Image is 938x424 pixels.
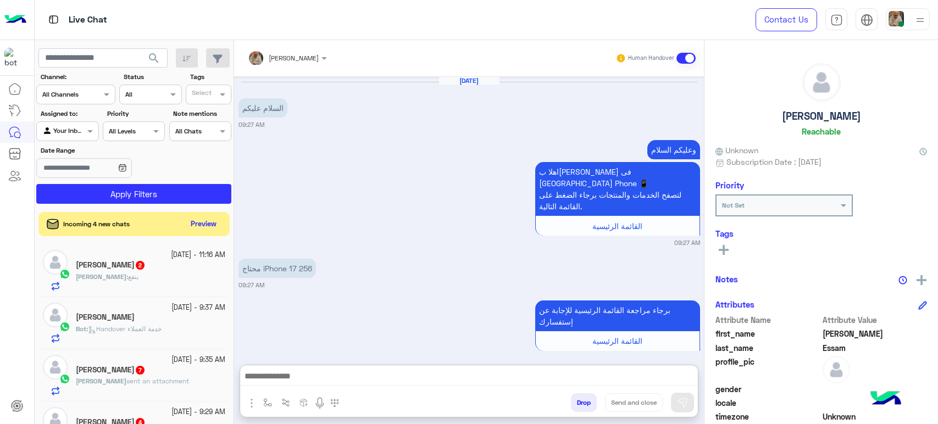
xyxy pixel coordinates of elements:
[715,342,820,354] span: last_name
[823,383,928,395] span: null
[186,216,221,232] button: Preview
[171,355,225,365] small: [DATE] - 9:35 AM
[259,393,277,411] button: select flow
[439,77,499,85] h6: [DATE]
[190,88,212,101] div: Select
[76,377,126,385] span: [PERSON_NAME]
[171,303,225,313] small: [DATE] - 9:37 AM
[715,411,820,422] span: timezone
[41,146,164,155] label: Date Range
[295,393,313,411] button: create order
[41,72,114,82] label: Channel:
[715,383,820,395] span: gender
[47,13,60,26] img: tab
[69,13,107,27] p: Live Chat
[313,397,326,410] img: send voice note
[571,393,597,412] button: Drop
[726,156,822,168] span: Subscription Date : [DATE]
[913,13,927,27] img: profile
[269,54,319,62] span: [PERSON_NAME]
[823,342,928,354] span: Essam
[238,281,264,289] small: 09:27 AM
[823,328,928,339] span: Ahmed
[126,377,189,385] span: sent an attachment
[830,14,843,26] img: tab
[715,328,820,339] span: first_name
[136,366,145,375] span: 7
[124,72,180,82] label: Status
[63,219,130,229] span: Incoming 4 new chats
[917,275,926,285] img: add
[715,356,820,381] span: profile_pic
[628,54,674,63] small: Human Handover
[715,180,744,190] h6: Priority
[245,397,258,410] img: send attachment
[76,325,86,333] span: Bot
[756,8,817,31] a: Contact Us
[59,321,70,332] img: WhatsApp
[861,14,873,26] img: tab
[715,228,927,238] h6: Tags
[889,11,904,26] img: userImage
[715,314,820,326] span: Attribute Name
[76,272,128,281] b: :
[823,411,928,422] span: Unknown
[535,162,700,216] p: 21/9/2025, 9:27 AM
[802,126,841,136] h6: Reachable
[823,356,850,383] img: defaultAdmin.png
[330,399,339,408] img: make a call
[263,398,272,407] img: select flow
[238,120,264,129] small: 09:27 AM
[823,397,928,409] span: null
[803,64,840,101] img: defaultAdmin.png
[238,259,316,278] p: 21/9/2025, 9:27 AM
[43,250,68,275] img: defaultAdmin.png
[867,380,905,419] img: hulul-logo.png
[715,299,754,309] h6: Attributes
[141,48,168,72] button: search
[281,398,290,407] img: Trigger scenario
[238,98,287,118] p: 21/9/2025, 9:27 AM
[4,48,24,68] img: 1403182699927242
[898,276,907,284] img: notes
[76,325,88,333] b: :
[128,272,138,281] span: ينفع
[722,201,745,209] b: Not Set
[825,8,847,31] a: tab
[43,355,68,380] img: defaultAdmin.png
[535,300,700,331] p: 21/9/2025, 9:27 AM
[59,373,70,384] img: WhatsApp
[107,109,164,119] label: Priority
[647,140,700,159] p: 21/9/2025, 9:27 AM
[715,144,758,156] span: Unknown
[674,238,700,247] small: 09:27 AM
[88,325,162,333] span: Handover خدمة العملاء
[76,260,146,270] h5: عبدالرحمن بدوى
[190,72,230,82] label: Tags
[592,336,642,345] span: القائمة الرئيسية
[715,397,820,409] span: locale
[173,109,230,119] label: Note mentions
[43,303,68,327] img: defaultAdmin.png
[677,397,688,408] img: send message
[299,398,308,407] img: create order
[715,274,738,284] h6: Notes
[76,313,135,322] h5: Mahmoud
[171,250,225,260] small: [DATE] - 11:16 AM
[823,314,928,326] span: Attribute Value
[76,365,146,375] h5: Mohamed Wagdy
[147,52,160,65] span: search
[171,407,225,417] small: [DATE] - 9:29 AM
[41,109,97,119] label: Assigned to:
[4,8,26,31] img: Logo
[592,221,642,231] span: القائمة الرئيسية
[59,269,70,280] img: WhatsApp
[277,393,295,411] button: Trigger scenario
[782,110,861,122] h5: [PERSON_NAME]
[605,393,663,412] button: Send and close
[36,184,231,204] button: Apply Filters
[136,261,145,270] span: 2
[76,272,126,281] span: [PERSON_NAME]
